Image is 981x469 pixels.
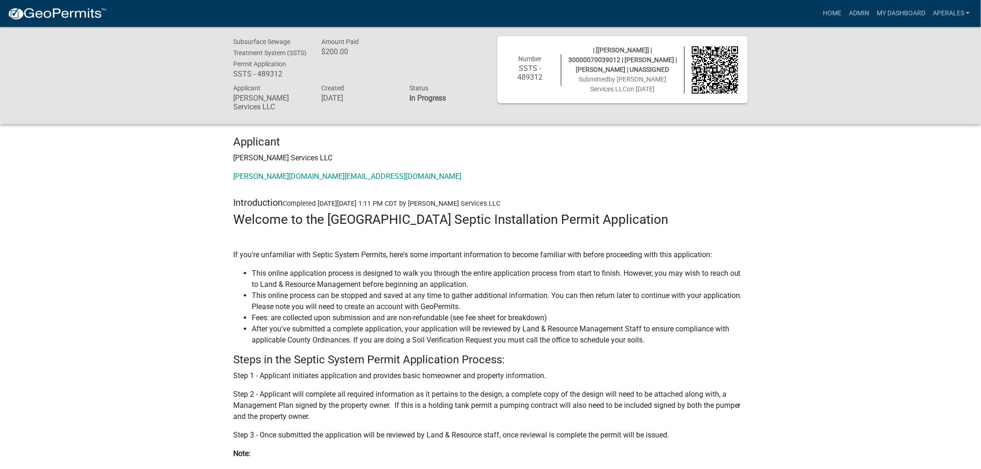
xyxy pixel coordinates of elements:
h3: Welcome to the [GEOGRAPHIC_DATA] Septic Installation Permit Application [233,212,748,228]
span: by [PERSON_NAME] Services LLC [591,76,667,93]
li: This online application process is designed to walk you through the entire application process fr... [252,268,748,290]
h4: Applicant [233,135,748,149]
a: My Dashboard [873,5,929,22]
h6: SSTS - 489312 [233,70,307,78]
span: Status [409,84,428,92]
li: This online process can be stopped and saved at any time to gather additional information. You ca... [252,290,748,312]
span: Applicant [233,84,261,92]
a: [PERSON_NAME][DOMAIN_NAME][EMAIL_ADDRESS][DOMAIN_NAME] [233,172,461,181]
h6: [DATE] [321,94,395,102]
span: Submitted on [DATE] [579,76,667,93]
h5: Introduction [233,197,748,208]
span: Number [519,55,542,63]
h4: Steps in the Septic System Permit Application Process: [233,353,748,367]
p: Step 3 - Once submitted the application will be reviewed by Land & Resource staff, once reviewal ... [233,430,748,441]
img: QR code [692,46,739,94]
strong: Note: [233,449,250,458]
h6: $200.00 [321,47,395,56]
span: Completed [DATE][DATE] 1:11 PM CDT by [PERSON_NAME] Services LLC [283,200,500,208]
li: After you've submitted a complete application, your application will be reviewed by Land & Resour... [252,323,748,346]
p: If you're unfamiliar with Septic System Permits, here's some important information to become fami... [233,249,748,260]
strong: In Progress [409,94,446,102]
a: Admin [845,5,873,22]
a: aperales [929,5,974,22]
span: Created [321,84,344,92]
span: | [[PERSON_NAME]] | 30000070039012 | [PERSON_NAME] | [PERSON_NAME] | UNASSIGNED [568,46,677,73]
span: Amount Paid [321,38,359,45]
li: Fees: are collected upon submission and are non-refundable (see fee sheet for breakdown) [252,312,748,323]
a: Home [819,5,845,22]
h6: SSTS - 489312 [507,64,554,82]
span: Subsurface Sewage Treatment System (SSTS) Permit Application [233,38,306,68]
p: Step 1 - Applicant initiates application and provides basic homeowner and property information. [233,370,748,381]
p: [PERSON_NAME] Services LLC [233,152,748,164]
h6: [PERSON_NAME] Services LLC [233,94,307,111]
p: Step 2 - Applicant will complete all required information as it pertains to the design, a complet... [233,389,748,422]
